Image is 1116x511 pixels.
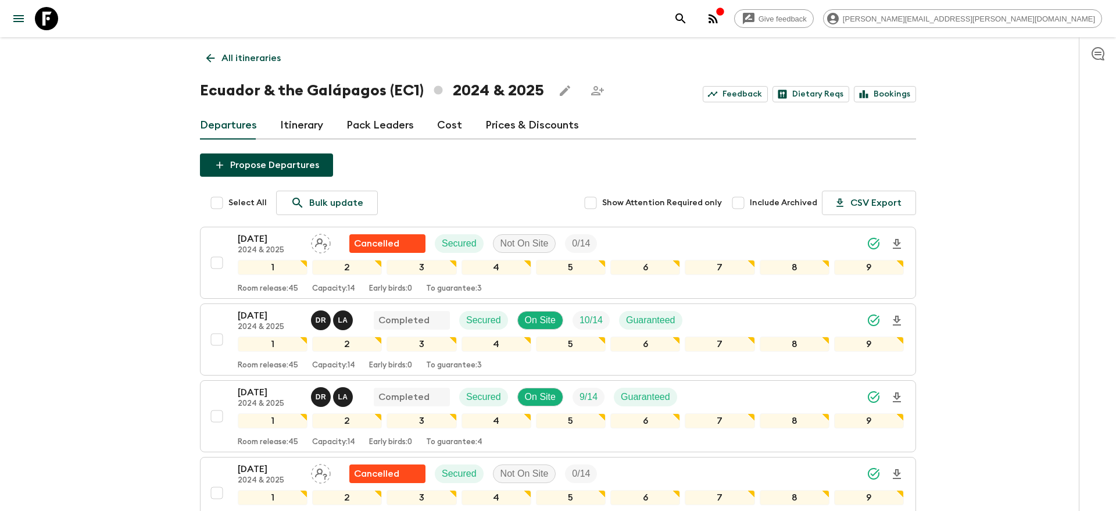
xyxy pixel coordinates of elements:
[7,7,30,30] button: menu
[536,260,606,275] div: 5
[685,413,754,428] div: 7
[760,490,829,505] div: 8
[834,490,904,505] div: 9
[200,303,916,376] button: [DATE]2024 & 2025Diana Recalde - Mainland, Luis Altamirano - GalapagosCompletedSecuredOn SiteTrip...
[565,464,597,483] div: Trip Fill
[621,390,670,404] p: Guaranteed
[312,490,382,505] div: 2
[610,413,680,428] div: 6
[238,399,302,409] p: 2024 & 2025
[867,467,881,481] svg: Synced Successfully
[517,388,563,406] div: On Site
[311,467,331,477] span: Assign pack leader
[221,51,281,65] p: All itineraries
[836,15,1101,23] span: [PERSON_NAME][EMAIL_ADDRESS][PERSON_NAME][DOMAIN_NAME]
[378,390,430,404] p: Completed
[200,380,916,452] button: [DATE]2024 & 2025Diana Recalde - Mainland, Luis Altamirano - GalapagosCompletedSecuredOn SiteTrip...
[565,234,597,253] div: Trip Fill
[437,112,462,140] a: Cost
[493,234,556,253] div: Not On Site
[238,284,298,294] p: Room release: 45
[867,237,881,251] svg: Synced Successfully
[834,260,904,275] div: 9
[238,260,307,275] div: 1
[387,490,456,505] div: 3
[238,413,307,428] div: 1
[238,246,302,255] p: 2024 & 2025
[586,79,609,102] span: Share this itinerary
[435,234,484,253] div: Secured
[685,260,754,275] div: 7
[346,112,414,140] a: Pack Leaders
[435,464,484,483] div: Secured
[200,47,287,70] a: All itineraries
[462,490,531,505] div: 4
[823,9,1102,28] div: [PERSON_NAME][EMAIL_ADDRESS][PERSON_NAME][DOMAIN_NAME]
[890,237,904,251] svg: Download Onboarding
[238,232,302,246] p: [DATE]
[572,467,590,481] p: 0 / 14
[238,490,307,505] div: 1
[890,314,904,328] svg: Download Onboarding
[238,337,307,352] div: 1
[312,413,382,428] div: 2
[553,79,577,102] button: Edit this itinerary
[276,191,378,215] a: Bulk update
[536,413,606,428] div: 5
[200,227,916,299] button: [DATE]2024 & 2025Assign pack leaderFlash Pack cancellationSecuredNot On SiteTrip Fill123456789Roo...
[602,197,722,209] span: Show Attention Required only
[752,15,813,23] span: Give feedback
[378,313,430,327] p: Completed
[238,361,298,370] p: Room release: 45
[685,490,754,505] div: 7
[426,361,482,370] p: To guarantee: 3
[822,191,916,215] button: CSV Export
[311,391,355,400] span: Diana Recalde - Mainland, Luis Altamirano - Galapagos
[312,361,355,370] p: Capacity: 14
[459,311,508,330] div: Secured
[610,260,680,275] div: 6
[312,337,382,352] div: 2
[459,388,508,406] div: Secured
[200,153,333,177] button: Propose Departures
[485,112,579,140] a: Prices & Discounts
[312,260,382,275] div: 2
[354,467,399,481] p: Cancelled
[238,462,302,476] p: [DATE]
[426,284,482,294] p: To guarantee: 3
[228,197,267,209] span: Select All
[610,337,680,352] div: 6
[685,337,754,352] div: 7
[349,234,425,253] div: Flash Pack cancellation
[238,323,302,332] p: 2024 & 2025
[772,86,849,102] a: Dietary Reqs
[369,361,412,370] p: Early birds: 0
[238,476,302,485] p: 2024 & 2025
[309,196,363,210] p: Bulk update
[200,79,544,102] h1: Ecuador & the Galápagos (EC1) 2024 & 2025
[462,413,531,428] div: 4
[890,391,904,405] svg: Download Onboarding
[626,313,675,327] p: Guaranteed
[536,337,606,352] div: 5
[238,309,302,323] p: [DATE]
[834,413,904,428] div: 9
[238,438,298,447] p: Room release: 45
[760,413,829,428] div: 8
[760,337,829,352] div: 8
[500,467,549,481] p: Not On Site
[834,337,904,352] div: 9
[200,112,257,140] a: Departures
[369,438,412,447] p: Early birds: 0
[462,260,531,275] div: 4
[610,490,680,505] div: 6
[580,313,603,327] p: 10 / 14
[387,413,456,428] div: 3
[525,390,556,404] p: On Site
[312,284,355,294] p: Capacity: 14
[311,237,331,246] span: Assign pack leader
[466,390,501,404] p: Secured
[387,260,456,275] div: 3
[354,237,399,251] p: Cancelled
[867,313,881,327] svg: Synced Successfully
